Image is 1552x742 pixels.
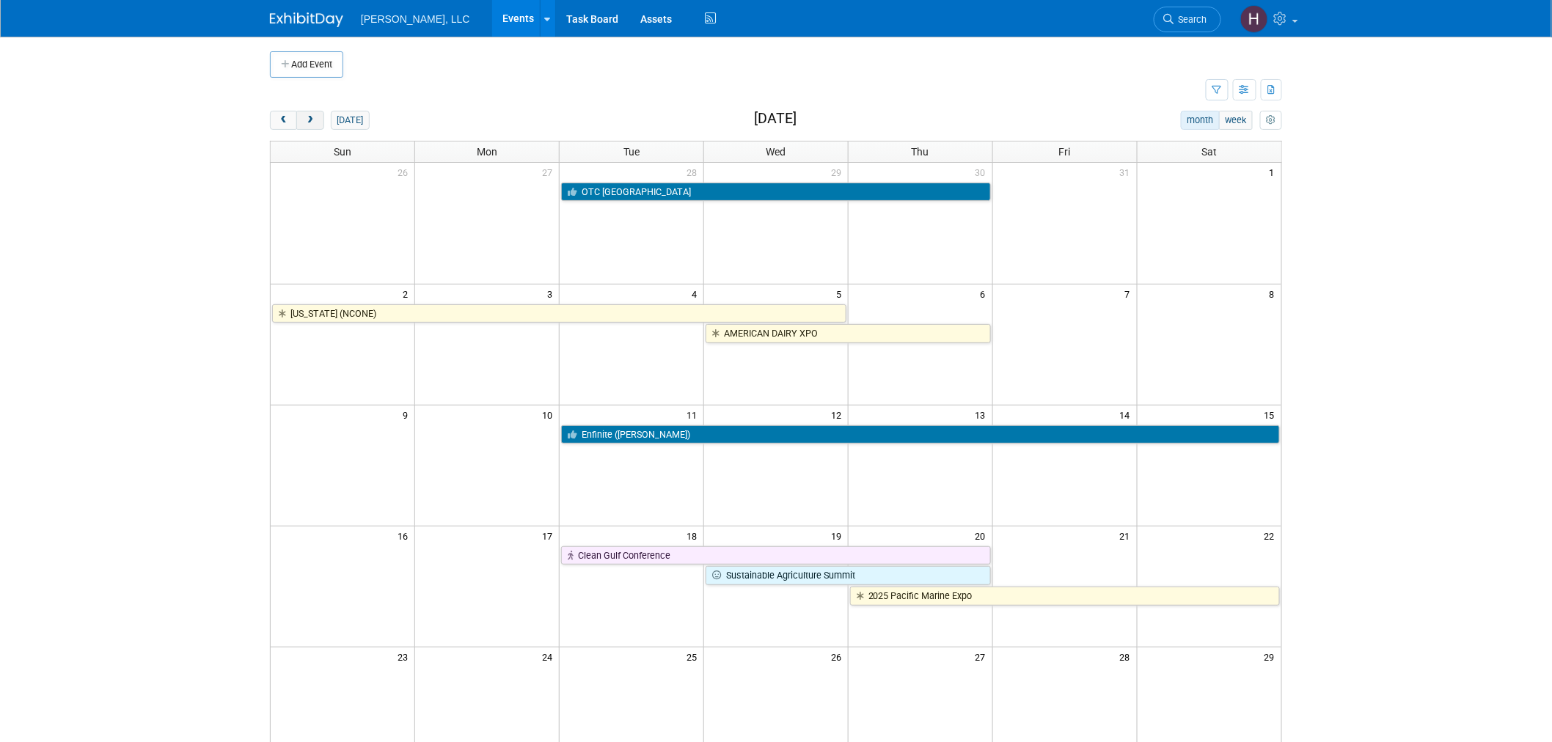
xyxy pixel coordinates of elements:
[396,526,414,545] span: 16
[1059,146,1071,158] span: Fri
[1201,146,1217,158] span: Sat
[546,284,559,303] span: 3
[685,647,703,666] span: 25
[272,304,846,323] a: [US_STATE] (NCONE)
[830,405,848,424] span: 12
[1174,14,1207,25] span: Search
[706,566,991,585] a: Sustainable Agriculture Summit
[1263,647,1281,666] span: 29
[754,111,797,127] h2: [DATE]
[974,526,992,545] span: 20
[1154,7,1221,32] a: Search
[835,284,848,303] span: 5
[1263,526,1281,545] span: 22
[401,284,414,303] span: 2
[361,13,470,25] span: [PERSON_NAME], LLC
[401,405,414,424] span: 9
[685,405,703,424] span: 11
[270,12,343,27] img: ExhibitDay
[685,163,703,181] span: 28
[541,163,559,181] span: 27
[979,284,992,303] span: 6
[1268,284,1281,303] span: 8
[1263,405,1281,424] span: 15
[1119,647,1137,666] span: 28
[1268,163,1281,181] span: 1
[706,324,991,343] a: AMERICAN DAIRY XPO
[1124,284,1137,303] span: 7
[270,111,297,130] button: prev
[541,526,559,545] span: 17
[685,526,703,545] span: 18
[1119,163,1137,181] span: 31
[830,647,848,666] span: 26
[623,146,640,158] span: Tue
[396,647,414,666] span: 23
[974,647,992,666] span: 27
[331,111,370,130] button: [DATE]
[850,587,1280,606] a: 2025 Pacific Marine Expo
[974,405,992,424] span: 13
[974,163,992,181] span: 30
[270,51,343,78] button: Add Event
[477,146,497,158] span: Mon
[1219,111,1253,130] button: week
[1260,111,1282,130] button: myCustomButton
[296,111,323,130] button: next
[766,146,786,158] span: Wed
[396,163,414,181] span: 26
[690,284,703,303] span: 4
[561,183,991,202] a: OTC [GEOGRAPHIC_DATA]
[334,146,351,158] span: Sun
[1181,111,1220,130] button: month
[541,405,559,424] span: 10
[561,546,991,565] a: Clean Gulf Conference
[561,425,1280,444] a: Enfinite ([PERSON_NAME])
[1266,116,1275,125] i: Personalize Calendar
[1119,405,1137,424] span: 14
[1119,526,1137,545] span: 21
[541,647,559,666] span: 24
[830,526,848,545] span: 19
[830,163,848,181] span: 29
[1240,5,1268,33] img: Hannah Mulholland
[912,146,929,158] span: Thu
